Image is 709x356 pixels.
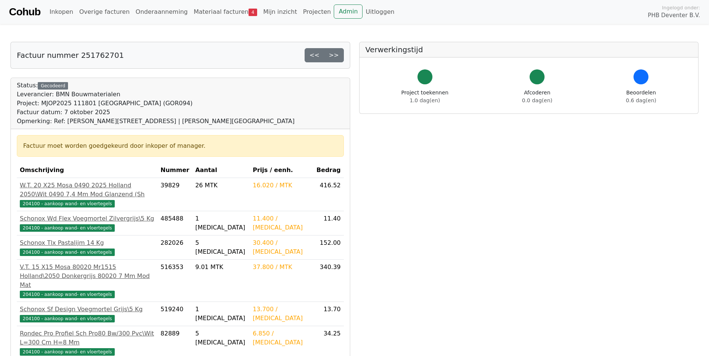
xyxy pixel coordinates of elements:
a: Schonox Tlx Pastalijm 14 Kg204100 - aankoop wand- en vloertegels [20,238,155,256]
div: Status: [17,81,295,126]
span: 204100 - aankoop wand- en vloertegels [20,224,115,232]
span: 204100 - aankoop wand- en vloertegels [20,315,115,322]
div: 9.01 MTK [195,263,247,272]
a: Projecten [300,4,334,19]
span: 204100 - aankoop wand- en vloertegels [20,348,115,356]
a: Materiaal facturen4 [191,4,260,19]
span: 204100 - aankoop wand- en vloertegels [20,200,115,207]
span: 4 [249,9,257,16]
a: Uitloggen [363,4,397,19]
a: Schonox Sf Design Voegmortel Grijs\5 Kg204100 - aankoop wand- en vloertegels [20,305,155,323]
td: 519240 [158,302,192,326]
div: 30.400 / [MEDICAL_DATA] [253,238,310,256]
div: Beoordelen [626,89,656,104]
div: 6.850 / [MEDICAL_DATA] [253,329,310,347]
div: Schonox Tlx Pastalijm 14 Kg [20,238,155,247]
span: 204100 - aankoop wand- en vloertegels [20,291,115,298]
th: Nummer [158,163,192,178]
div: 1 [MEDICAL_DATA] [195,305,247,323]
div: Rondec Pro Profiel Sch Pro80 Bw/300 Pvc\Wit L=300 Cm H=8 Mm [20,329,155,347]
td: 13.70 [313,302,343,326]
div: 11.400 / [MEDICAL_DATA] [253,214,310,232]
td: 485488 [158,211,192,235]
a: Onderaanneming [133,4,191,19]
a: >> [324,48,344,62]
div: 37.800 / MTK [253,263,310,272]
th: Omschrijving [17,163,158,178]
th: Aantal [192,163,250,178]
div: 13.700 / [MEDICAL_DATA] [253,305,310,323]
div: 5 [MEDICAL_DATA] [195,329,247,347]
div: W.T. 20 X25 Mosa 0490 2025 Holland 2050\Wit 0490 7,4 Mm Mod Glanzend (Sh [20,181,155,199]
a: Cohub [9,3,40,21]
div: Leverancier: BMN Bouwmaterialen [17,90,295,99]
a: Mijn inzicht [260,4,300,19]
div: Factuur datum: 7 oktober 2025 [17,108,295,117]
div: 26 MTK [195,181,247,190]
div: Schonox Wd Flex Voegmortel Zilvergrijs\5 Kg [20,214,155,223]
a: Schonox Wd Flex Voegmortel Zilvergrijs\5 Kg204100 - aankoop wand- en vloertegels [20,214,155,232]
a: Rondec Pro Profiel Sch Pro80 Bw/300 Pvc\Wit L=300 Cm H=8 Mm204100 - aankoop wand- en vloertegels [20,329,155,356]
td: 152.00 [313,235,343,260]
div: Factuur moet worden goedgekeurd door inkoper of manager. [23,141,337,150]
a: W.T. 20 X25 Mosa 0490 2025 Holland 2050\Wit 0490 7,4 Mm Mod Glanzend (Sh204100 - aankoop wand- en... [20,181,155,208]
h5: Factuur nummer 251762701 [17,51,124,60]
th: Prijs / eenh. [250,163,313,178]
div: Gecodeerd [38,82,68,90]
a: Admin [334,4,363,19]
div: Project toekennen [401,89,448,104]
span: 1.0 dag(en) [410,97,440,103]
div: Project: MJOP2025 111801 [GEOGRAPHIC_DATA] (GOR094) [17,99,295,108]
td: 340.39 [313,260,343,302]
div: 1 [MEDICAL_DATA] [195,214,247,232]
div: Afcoderen [522,89,552,104]
div: 16.020 / MTK [253,181,310,190]
th: Bedrag [313,163,343,178]
span: 0.0 dag(en) [522,97,552,103]
div: 5 [MEDICAL_DATA] [195,238,247,256]
span: 0.6 dag(en) [626,97,656,103]
a: V.T. 15 X15 Mosa 80020 Mr1515 Holland\2050 Donkergrijs 80020 7 Mm Mod Mat204100 - aankoop wand- e... [20,263,155,299]
div: V.T. 15 X15 Mosa 80020 Mr1515 Holland\2050 Donkergrijs 80020 7 Mm Mod Mat [20,263,155,290]
span: Ingelogd onder: [662,4,700,11]
td: 39829 [158,178,192,211]
td: 11.40 [313,211,343,235]
a: Inkopen [46,4,76,19]
a: Overige facturen [76,4,133,19]
td: 516353 [158,260,192,302]
td: 416.52 [313,178,343,211]
h5: Verwerkingstijd [366,45,693,54]
td: 282026 [158,235,192,260]
span: PHB Deventer B.V. [648,11,700,20]
span: 204100 - aankoop wand- en vloertegels [20,249,115,256]
a: << [305,48,324,62]
div: Opmerking: Ref: [PERSON_NAME][STREET_ADDRESS] | [PERSON_NAME][GEOGRAPHIC_DATA] [17,117,295,126]
div: Schonox Sf Design Voegmortel Grijs\5 Kg [20,305,155,314]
